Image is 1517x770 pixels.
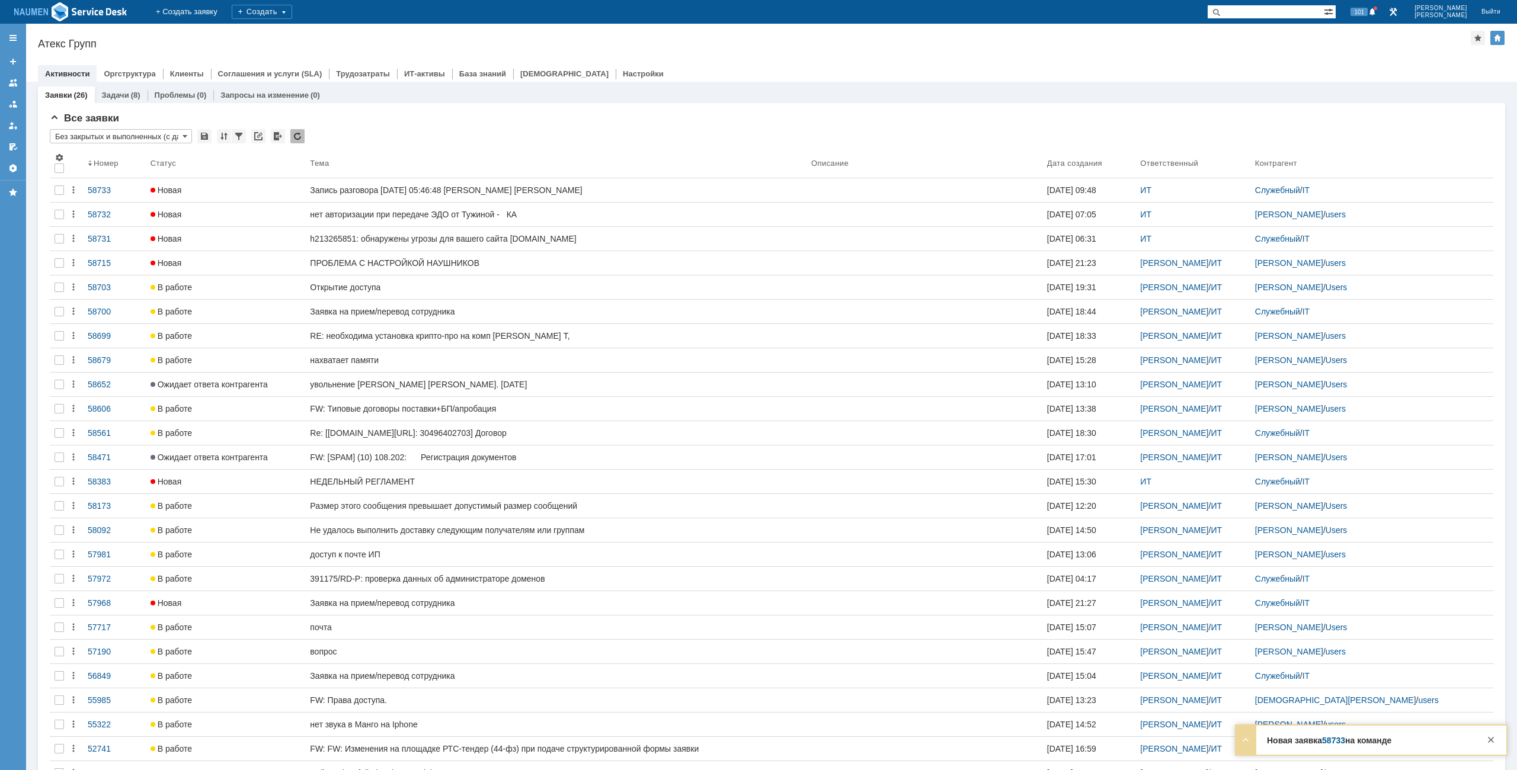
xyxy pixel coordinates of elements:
a: почта [305,615,806,639]
span: Ожидает ответа контрагента [151,453,268,462]
a: Настройки [623,69,664,78]
a: ПРОБЛЕМА С НАСТРОЙКОЙ НАУШНИКОВ [305,251,806,275]
span: В работе [151,331,192,341]
a: [PERSON_NAME] [1255,355,1323,365]
a: IT [1302,574,1310,583]
a: [PERSON_NAME] [1255,453,1323,462]
a: В работе [146,688,306,712]
div: Re: [[DOMAIN_NAME][URL]: 30496402703] Договор [310,428,802,438]
span: Новая [151,210,182,219]
a: [DATE] 15:47 [1042,640,1136,663]
a: [DATE] 17:01 [1042,445,1136,469]
a: [PERSON_NAME] [1140,355,1208,365]
a: Служебный [1255,234,1300,243]
span: В работе [151,283,192,292]
span: Новая [151,477,182,486]
a: [DATE] 18:33 [1042,324,1136,348]
a: 55985 [83,688,146,712]
a: Новая [146,227,306,251]
a: Users [1326,355,1348,365]
a: 58733 [83,178,146,202]
a: Размер этого сообщения превышает допустимый размер сообщений [305,494,806,518]
div: 57972 [88,574,141,583]
div: Сортировка... [217,129,231,143]
a: [PERSON_NAME] [1255,283,1323,292]
a: Ожидает ответа контрагента [146,445,306,469]
a: [DATE] 15:07 [1042,615,1136,639]
a: Клиенты [170,69,204,78]
span: В работе [151,525,192,535]
div: Не удалось выполнить доставку следующим получателям или группам [310,525,802,535]
a: Запросы на изменение [220,91,309,100]
span: Новая [151,185,182,195]
div: Создать [232,5,292,19]
a: ИТ [1211,404,1222,413]
a: 58715 [83,251,146,275]
div: 57190 [88,647,141,656]
a: [PERSON_NAME] [1140,307,1208,316]
a: 57717 [83,615,146,639]
a: ИТ [1211,331,1222,341]
a: В работе [146,421,306,445]
div: доступ к почте ИП [310,550,802,559]
div: [DATE] 18:44 [1047,307,1096,316]
a: 57190 [83,640,146,663]
a: IT [1302,234,1310,243]
a: [DEMOGRAPHIC_DATA] [520,69,609,78]
div: [DATE] 19:31 [1047,283,1096,292]
div: Фильтрация... [232,129,246,143]
a: Служебный [1255,307,1300,316]
a: [PERSON_NAME] [1140,258,1208,268]
a: В работе [146,518,306,542]
div: [DATE] 09:48 [1047,185,1096,195]
a: Ожидает ответа контрагента [146,373,306,396]
div: 58173 [88,501,141,511]
a: IT [1302,671,1310,681]
a: 58731 [83,227,146,251]
div: Номер [94,159,119,168]
a: 391175/RD-P: проверка данных об администраторе доменов [305,567,806,591]
a: [PERSON_NAME] [1255,550,1323,559]
a: [PERSON_NAME] [1255,525,1323,535]
a: [PERSON_NAME] [1140,598,1208,608]
a: ИТ [1211,671,1222,681]
div: 58715 [88,258,141,268]
div: 58700 [88,307,141,316]
a: В работе [146,640,306,663]
a: ИТ [1140,210,1151,219]
span: Новая [151,258,182,268]
div: Заявка на прием/перевод сотрудника [310,671,802,681]
a: Мои заявки [4,116,23,135]
span: В работе [151,355,192,365]
a: Новая [146,251,306,275]
div: FW: [SPAM] (10) 108.202: Регистрация документов [310,453,802,462]
a: Заявки на командах [4,73,23,92]
a: Служебный [1255,185,1300,195]
a: [DATE] 15:04 [1042,664,1136,688]
a: Users [1326,525,1348,535]
div: 391175/RD-P: проверка данных об администраторе доменов [310,574,802,583]
div: [DATE] 15:28 [1047,355,1096,365]
a: [PERSON_NAME] [1255,210,1323,219]
a: IT [1302,477,1310,486]
div: Дата создания [1047,159,1102,168]
div: Тема [310,159,329,168]
a: Новая [146,470,306,493]
a: 58732 [83,203,146,226]
a: Создать заявку [4,52,23,71]
a: ИТ [1211,258,1222,268]
a: Открытие доступа [305,275,806,299]
a: ИТ [1211,598,1222,608]
img: Ad3g3kIAYj9CAAAAAElFTkSuQmCC [14,1,127,23]
a: IT [1302,598,1310,608]
div: [DATE] 06:31 [1047,234,1096,243]
a: Служебный [1255,671,1300,681]
div: [DATE] 15:04 [1047,671,1096,681]
a: ИТ [1211,623,1222,632]
a: IT [1302,307,1310,316]
a: Активности [45,69,89,78]
a: вопрос [305,640,806,663]
span: Новая [151,234,182,243]
a: [DATE] 15:30 [1042,470,1136,493]
a: [PERSON_NAME] [1140,550,1208,559]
